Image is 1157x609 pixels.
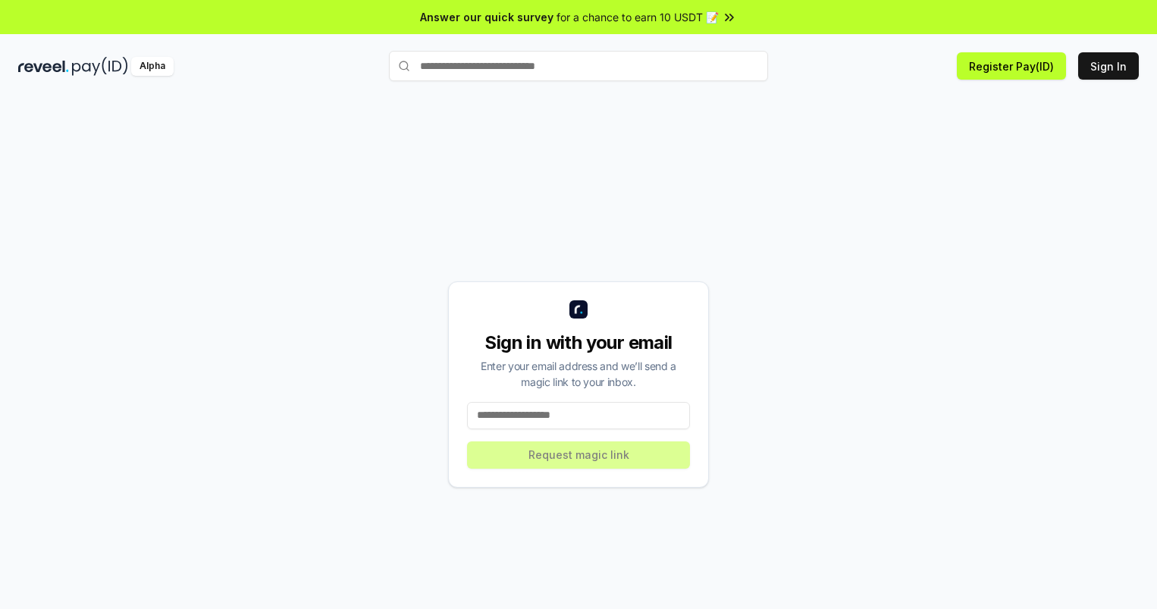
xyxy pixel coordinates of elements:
button: Sign In [1078,52,1139,80]
img: logo_small [569,300,588,319]
div: Sign in with your email [467,331,690,355]
span: for a chance to earn 10 USDT 📝 [557,9,719,25]
img: reveel_dark [18,57,69,76]
button: Register Pay(ID) [957,52,1066,80]
img: pay_id [72,57,128,76]
div: Enter your email address and we’ll send a magic link to your inbox. [467,358,690,390]
span: Answer our quick survey [420,9,553,25]
div: Alpha [131,57,174,76]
